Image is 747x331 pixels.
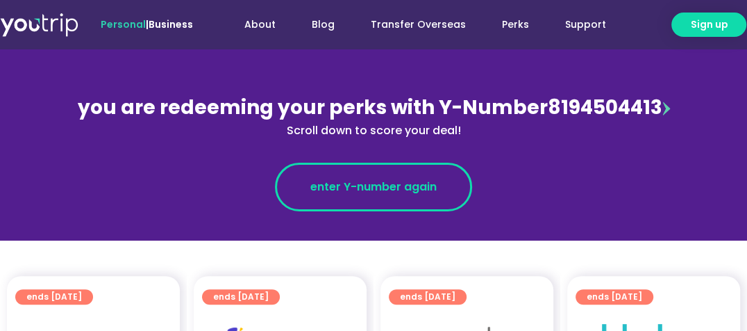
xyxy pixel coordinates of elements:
a: ends [DATE] [576,289,653,305]
a: Perks [484,12,547,38]
a: ends [DATE] [389,289,467,305]
a: Support [547,12,624,38]
span: Sign up [690,17,728,32]
span: Personal [101,17,146,31]
span: ends [DATE] [400,289,455,305]
a: Blog [294,12,353,38]
a: ends [DATE] [15,289,93,305]
div: Scroll down to score your deal! [72,122,675,139]
a: Business [149,17,193,31]
nav: Menu [224,12,625,38]
span: ends [DATE] [213,289,269,305]
a: Sign up [671,13,746,37]
span: you are redeeming your perks with Y-Number [78,94,548,121]
span: enter Y-number again [310,179,437,195]
span: ends [DATE] [587,289,642,305]
span: | [101,17,193,31]
a: Transfer Overseas [353,12,484,38]
a: About [226,12,294,38]
span: ends [DATE] [26,289,82,305]
a: enter Y-number again [275,163,472,211]
div: 8194504413 [72,93,675,139]
a: ends [DATE] [202,289,280,305]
